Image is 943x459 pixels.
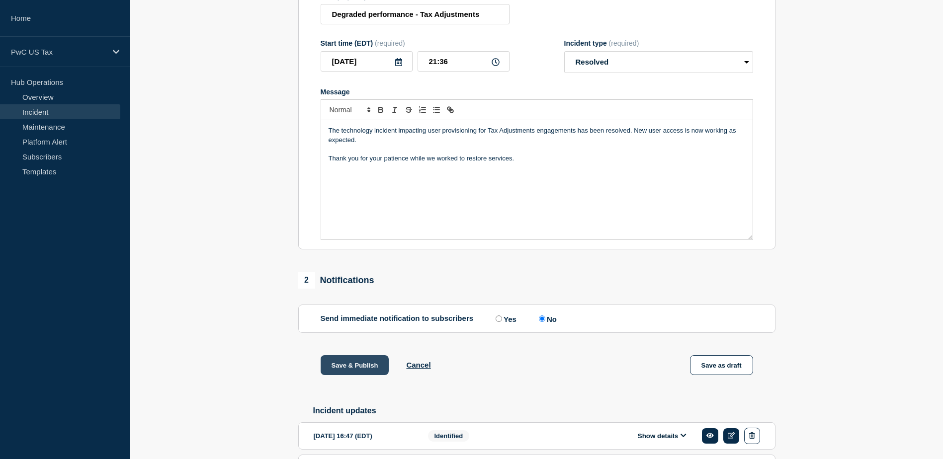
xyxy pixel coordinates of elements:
span: (required) [375,39,405,47]
select: Incident type [564,51,753,73]
button: Show details [635,432,689,440]
input: No [539,315,545,322]
p: Send immediate notification to subscribers [321,314,474,323]
button: Toggle link [443,104,457,116]
p: The technology incident impacting user provisioning for Tax Adjustments engagements has been reso... [329,126,745,145]
div: Notifications [298,272,374,289]
button: Cancel [406,361,430,369]
span: Font size [325,104,374,116]
div: Message [321,88,753,96]
div: Start time (EDT) [321,39,510,47]
span: 2 [298,272,315,289]
label: No [536,314,557,323]
label: Yes [493,314,516,323]
span: (required) [609,39,639,47]
div: Send immediate notification to subscribers [321,314,753,323]
input: Yes [496,315,502,322]
div: [DATE] 16:47 (EDT) [314,428,413,444]
button: Toggle bulleted list [429,104,443,116]
button: Toggle bold text [374,104,388,116]
h2: Incident updates [313,406,775,415]
button: Toggle italic text [388,104,402,116]
p: PwC US Tax [11,48,106,56]
button: Toggle strikethrough text [402,104,416,116]
input: Title [321,4,510,24]
p: Thank you for your patience while we worked to restore services. [329,154,745,163]
button: Save & Publish [321,355,389,375]
div: Message [321,120,753,239]
input: YYYY-MM-DD [321,51,413,72]
span: Identified [428,430,470,442]
button: Toggle ordered list [416,104,429,116]
input: HH:MM [418,51,510,72]
div: Incident type [564,39,753,47]
button: Save as draft [690,355,753,375]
